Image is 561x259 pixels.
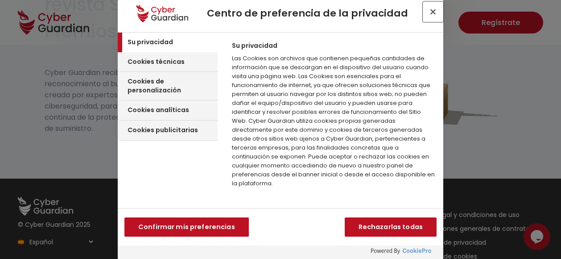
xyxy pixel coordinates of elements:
[207,8,425,19] h2: Centro de preferencia de la privacidad
[371,248,432,255] img: Powered by OneTrust Se abre en una nueva pestaña
[128,126,198,135] h3: Cookies publicitarias
[227,42,282,50] h4: Su privacidad
[124,217,249,237] button: Confirmar mis preferencias
[371,248,439,259] a: Powered by OneTrust Se abre en una nueva pestaña
[136,4,188,22] img: Logotipo de la empresa
[128,58,185,67] h3: Cookies técnicas
[118,33,218,208] div: Cookie Categories
[128,77,215,95] h3: Cookies de personalización
[128,106,189,115] h3: Cookies analíticas
[122,4,202,22] div: Logotipo de la empresa
[423,2,443,21] button: Cerrar centro de preferencias
[345,217,437,237] button: Rechazarlas todas
[227,54,440,188] p: Las Cookies son archivos que contienen pequeñas cantidades de información que se descargan en el ...
[128,38,173,47] h3: Su privacidad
